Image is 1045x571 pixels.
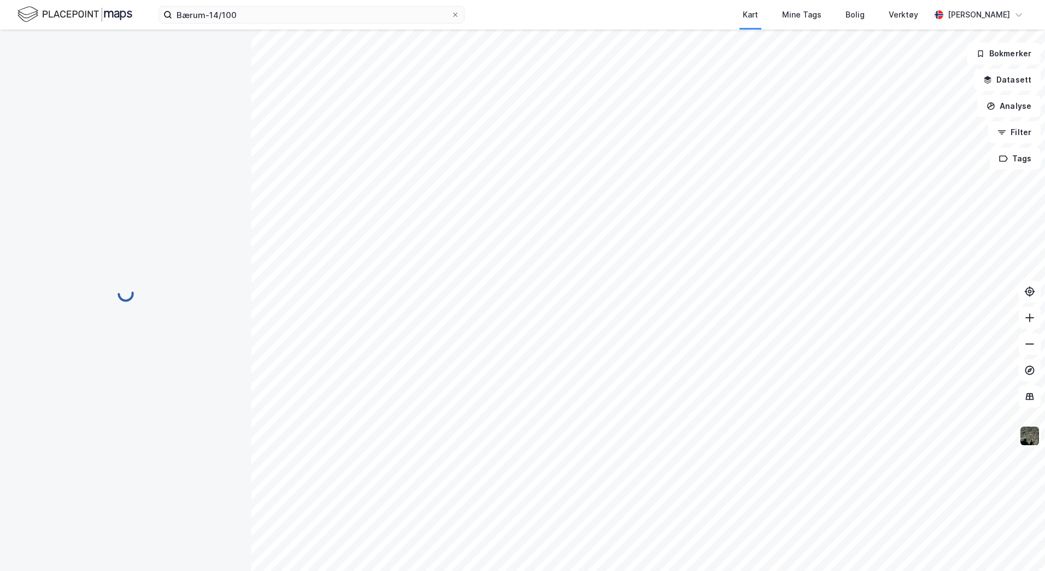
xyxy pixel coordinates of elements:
div: [PERSON_NAME] [948,8,1010,21]
img: logo.f888ab2527a4732fd821a326f86c7f29.svg [17,5,132,24]
div: Kontrollprogram for chat [990,518,1045,571]
div: Kart [743,8,758,21]
button: Filter [988,121,1041,143]
input: Søk på adresse, matrikkel, gårdeiere, leietakere eller personer [172,7,451,23]
button: Bokmerker [967,43,1041,65]
div: Bolig [846,8,865,21]
button: Tags [990,148,1041,170]
img: spinner.a6d8c91a73a9ac5275cf975e30b51cfb.svg [117,285,134,302]
iframe: Chat Widget [990,518,1045,571]
div: Mine Tags [782,8,821,21]
button: Datasett [974,69,1041,91]
img: 9k= [1019,426,1040,446]
button: Analyse [977,95,1041,117]
div: Verktøy [889,8,918,21]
